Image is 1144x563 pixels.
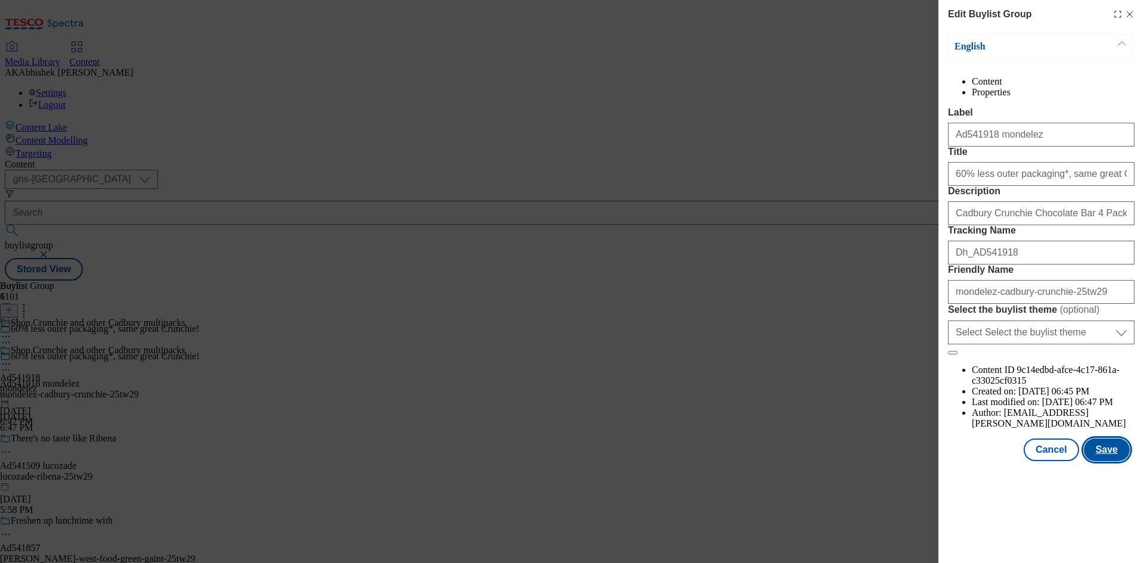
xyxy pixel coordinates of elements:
[948,147,1134,157] label: Title
[948,304,1134,316] label: Select the buylist theme
[972,87,1134,98] li: Properties
[948,186,1134,197] label: Description
[948,241,1134,265] input: Enter Tracking Name
[972,397,1134,408] li: Last modified on:
[948,225,1134,236] label: Tracking Name
[1042,397,1113,407] span: [DATE] 06:47 PM
[948,7,1031,21] h4: Edit Buylist Group
[948,265,1134,275] label: Friendly Name
[948,201,1134,225] input: Enter Description
[972,76,1134,87] li: Content
[948,280,1134,304] input: Enter Friendly Name
[972,408,1134,429] li: Author:
[1084,438,1130,461] button: Save
[1024,438,1078,461] button: Cancel
[948,107,1134,118] label: Label
[972,408,1126,428] span: [EMAIL_ADDRESS][PERSON_NAME][DOMAIN_NAME]
[1018,386,1089,396] span: [DATE] 06:45 PM
[972,365,1134,386] li: Content ID
[972,365,1120,385] span: 9c14edbd-afce-4c17-861a-c33025cf0315
[1060,304,1100,315] span: ( optional )
[948,162,1134,186] input: Enter Title
[972,386,1134,397] li: Created on:
[948,123,1134,147] input: Enter Label
[955,41,1080,52] p: English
